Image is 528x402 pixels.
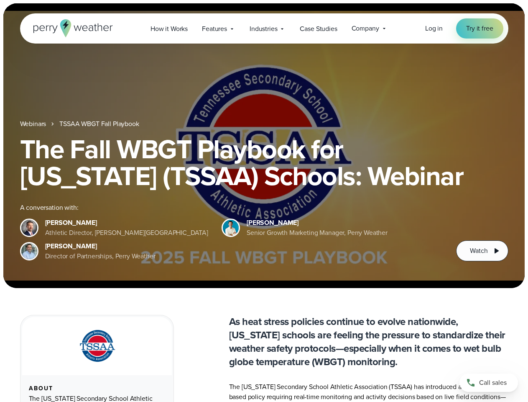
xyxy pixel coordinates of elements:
[21,243,37,259] img: Jeff Wood
[425,23,443,33] a: Log in
[250,24,277,34] span: Industries
[20,119,508,129] nav: Breadcrumb
[247,218,388,228] div: [PERSON_NAME]
[29,385,165,392] div: About
[45,241,156,251] div: [PERSON_NAME]
[456,18,503,39] a: Try it free
[143,20,195,37] a: How it Works
[229,315,508,368] p: As heat stress policies continue to evolve nationwide, [US_STATE] schools are feeling the pressur...
[20,136,508,189] h1: The Fall WBGT Playbook for [US_STATE] (TSSAA) Schools: Webinar
[45,228,209,238] div: Athletic Director, [PERSON_NAME][GEOGRAPHIC_DATA]
[470,246,487,256] span: Watch
[20,119,46,129] a: Webinars
[300,24,337,34] span: Case Studies
[69,327,125,365] img: TSSAA-Tennessee-Secondary-School-Athletic-Association.svg
[466,23,493,33] span: Try it free
[20,203,443,213] div: A conversation with:
[223,220,239,236] img: Spencer Patton, Perry Weather
[45,218,209,228] div: [PERSON_NAME]
[21,220,37,236] img: Brian Wyatt
[247,228,388,238] div: Senior Growth Marketing Manager, Perry Weather
[459,374,518,392] a: Call sales
[352,23,379,33] span: Company
[293,20,344,37] a: Case Studies
[45,251,156,261] div: Director of Partnerships, Perry Weather
[456,240,508,261] button: Watch
[150,24,188,34] span: How it Works
[59,119,139,129] a: TSSAA WBGT Fall Playbook
[479,378,507,388] span: Call sales
[202,24,227,34] span: Features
